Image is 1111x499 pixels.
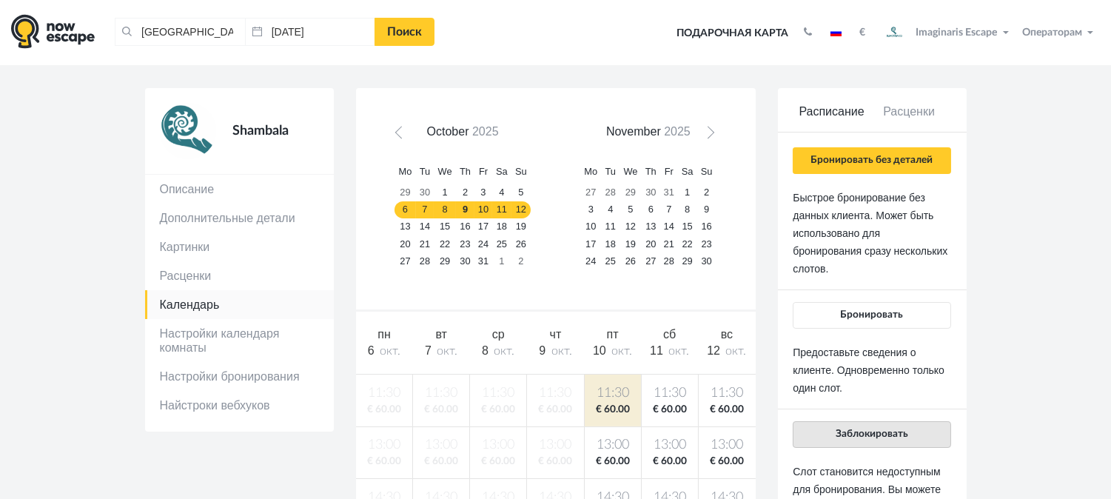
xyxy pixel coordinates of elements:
[395,235,415,252] a: 20
[660,184,678,201] a: 31
[11,14,95,49] img: logo
[392,125,414,147] a: Prev
[620,252,642,269] a: 26
[726,345,747,357] span: окт.
[678,184,697,201] a: 1
[702,384,753,403] span: 11:30
[645,403,695,417] span: € 60.00
[395,252,415,269] a: 27
[456,201,474,218] a: 9
[399,166,412,177] span: Monday
[425,344,432,357] span: 7
[620,184,642,201] a: 29
[145,261,334,290] a: Расценки
[496,166,508,177] span: Saturday
[697,252,716,269] a: 30
[642,235,660,252] a: 20
[645,166,657,177] span: Thursday
[434,235,456,252] a: 22
[375,18,434,46] a: Поиск
[115,18,245,46] input: Город или название квеста
[456,218,474,235] a: 16
[916,24,998,38] span: Imaginaris Escape
[607,328,619,341] span: пт
[702,130,714,141] span: Next
[702,403,753,417] span: € 60.00
[645,436,695,455] span: 13:00
[664,125,691,138] span: 2025
[492,328,505,341] span: ср
[474,184,492,201] a: 3
[437,345,457,357] span: окт.
[494,345,515,357] span: окт.
[580,201,601,218] a: 3
[701,166,713,177] span: Sunday
[584,166,597,177] span: Monday
[434,252,456,269] a: 29
[145,391,334,420] a: Найстроки вебхуков
[395,201,415,218] a: 6
[380,345,400,357] span: окт.
[492,184,511,201] a: 4
[620,201,642,218] a: 5
[678,252,697,269] a: 29
[793,147,950,174] button: Бронировать без деталей
[474,235,492,252] a: 24
[474,252,492,269] a: 31
[416,252,434,269] a: 28
[611,345,632,357] span: окт.
[665,166,674,177] span: Friday
[1018,25,1100,40] button: Операторам
[588,384,638,403] span: 11:30
[702,455,753,469] span: € 60.00
[216,103,319,159] div: Shambala
[145,232,334,261] a: Картинки
[793,421,950,448] button: Заблокировать
[830,29,842,36] img: ru.jpg
[645,384,695,403] span: 11:30
[397,130,409,141] span: Prev
[623,166,637,177] span: Wednesday
[697,125,719,147] a: Next
[482,344,489,357] span: 8
[642,201,660,218] a: 6
[671,17,793,50] a: Подарочная карта
[492,218,511,235] a: 18
[434,201,456,218] a: 8
[793,344,950,397] p: Предоставьте сведения о клиенте. Одновременно только один слот.
[245,18,375,46] input: Дата
[642,218,660,235] a: 13
[650,344,663,357] span: 11
[702,436,753,455] span: 13:00
[660,218,678,235] a: 14
[539,344,546,357] span: 9
[395,184,415,201] a: 29
[416,184,434,201] a: 30
[416,235,434,252] a: 21
[870,104,948,133] a: Расценки
[474,201,492,218] a: 10
[474,218,492,235] a: 17
[876,18,1016,47] button: Imaginaris Escape
[601,235,620,252] a: 18
[580,252,601,269] a: 24
[678,201,697,218] a: 8
[395,218,415,235] a: 13
[793,189,950,278] p: Быстрое бронирование без данных клиента. Может быть использовано для бронирования сразу нескольки...
[697,184,716,201] a: 2
[456,252,474,269] a: 30
[678,218,697,235] a: 15
[434,184,456,201] a: 1
[368,344,375,357] span: 6
[460,166,471,177] span: Thursday
[434,218,456,235] a: 15
[697,218,716,235] a: 16
[145,319,334,362] a: Настройки календаря комнаты
[642,252,660,269] a: 27
[550,328,562,341] span: чт
[588,455,638,469] span: € 60.00
[551,345,572,357] span: окт.
[620,235,642,252] a: 19
[420,166,430,177] span: Tuesday
[588,436,638,455] span: 13:00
